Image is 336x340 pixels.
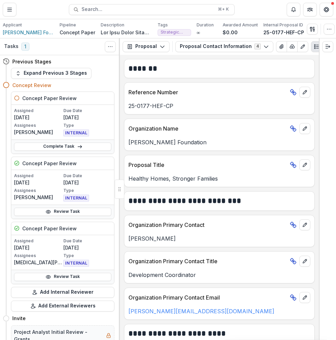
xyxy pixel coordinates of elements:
[216,5,230,13] div: ⌘ + K
[11,287,114,298] button: Add Internal Reviewer
[14,194,62,201] p: [PERSON_NAME]
[63,195,89,202] span: INTERNAL
[128,161,287,169] p: Proposal Title
[158,22,168,28] p: Tags
[287,3,300,16] button: Notifications
[276,41,287,52] button: View Attached Files
[12,82,51,89] h4: Concept Review
[128,257,287,265] p: Organization Primary Contact Title
[128,102,310,110] p: 25-0177-HEF-CP
[223,29,238,36] p: $0.00
[105,41,116,52] button: Toggle View Cancelled Tasks
[263,22,303,28] p: Internal Proposal ID
[161,30,188,35] span: Strategic Relationships - Health Equity Fund
[14,238,62,244] p: Assigned
[128,221,287,229] p: Organization Primary Contact
[128,308,274,315] a: [PERSON_NAME][EMAIL_ADDRESS][DOMAIN_NAME]
[101,29,152,36] p: Lor Ipsu Dolor Sitametcon, ad elitseddoei temp Incididu’u Laboreet’d Magnaali, Enima Min Veniamqu...
[60,22,76,28] p: Pipeline
[63,187,111,194] p: Type
[63,238,111,244] p: Due Date
[14,114,62,121] p: [DATE]
[63,253,111,259] p: Type
[14,179,62,186] p: [DATE]
[128,271,310,279] p: Development Coordinator
[303,3,317,16] button: Partners
[14,208,111,216] a: Review Task
[63,114,111,121] p: [DATE]
[322,41,333,52] button: Expand right
[14,253,62,259] p: Assignees
[63,179,111,186] p: [DATE]
[299,159,310,170] button: edit
[128,293,287,302] p: Organization Primary Contact Email
[22,160,77,167] h5: Concept Paper Review
[128,88,287,96] p: Reference Number
[63,260,89,267] span: INTERNAL
[12,315,26,322] h4: Invite
[12,58,51,65] h4: Previous Stages
[299,292,310,303] button: edit
[128,124,287,133] p: Organization Name
[197,29,200,36] p: ∞
[3,29,54,36] a: [PERSON_NAME] Foundation
[11,301,114,312] button: Add External Reviewers
[14,273,111,281] a: Review Task
[311,41,322,52] button: Plaintext view
[14,173,62,179] p: Assigned
[299,123,310,134] button: edit
[14,244,62,251] p: [DATE]
[128,174,310,183] p: Healthy Homes, Stronger Families
[60,29,95,36] p: Concept Paper
[297,41,308,52] button: Edit as form
[197,22,214,28] p: Duration
[21,42,29,51] span: 1
[63,130,89,136] span: INTERNAL
[14,143,111,151] a: Complete Task
[63,244,111,251] p: [DATE]
[63,122,111,129] p: Type
[14,259,62,266] p: [MEDICAL_DATA][PERSON_NAME]
[175,41,273,52] button: Proposal Contact Information4
[82,7,214,12] span: Search...
[63,108,111,114] p: Due Date
[4,44,18,49] h3: Tasks
[299,87,310,98] button: edit
[320,3,333,16] button: Get Help
[63,173,111,179] p: Due Date
[299,256,310,267] button: edit
[22,95,77,102] h5: Concept Paper Review
[14,187,62,194] p: Assignees
[14,108,62,114] p: Assigned
[14,122,62,129] p: Assignees
[3,3,16,16] button: Toggle Menu
[11,68,91,79] button: Expand Previous 3 Stages
[3,22,22,28] p: Applicant
[128,138,310,146] p: [PERSON_NAME] Foundation
[22,225,77,232] h5: Concept Paper Review
[123,41,170,52] button: Proposal
[14,129,62,136] p: [PERSON_NAME]
[69,4,235,15] button: Search...
[128,234,310,243] p: [PERSON_NAME]
[299,219,310,230] button: edit
[263,29,304,36] p: 25-0177-HEF-CP
[101,22,124,28] p: Description
[223,22,258,28] p: Awarded Amount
